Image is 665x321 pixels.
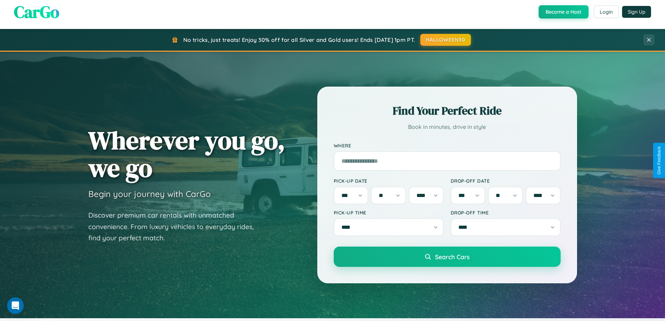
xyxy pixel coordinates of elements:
button: Search Cars [334,247,561,267]
h3: Begin your journey with CarGo [88,189,211,199]
span: No tricks, just treats! Enjoy 30% off for all Silver and Gold users! Ends [DATE] 1pm PT. [183,36,415,43]
iframe: Intercom live chat [7,297,24,314]
label: Pick-up Date [334,178,444,184]
label: Drop-off Date [451,178,561,184]
button: Become a Host [539,5,589,19]
h1: Wherever you go, we go [88,126,285,182]
span: Search Cars [435,253,470,261]
p: Discover premium car rentals with unmatched convenience. From luxury vehicles to everyday rides, ... [88,210,263,244]
h2: Find Your Perfect Ride [334,103,561,118]
label: Where [334,143,561,148]
span: CarGo [14,0,59,23]
label: Pick-up Time [334,210,444,216]
button: Sign Up [622,6,651,18]
label: Drop-off Time [451,210,561,216]
button: Login [594,6,619,18]
button: HALLOWEEN30 [420,34,471,46]
div: Give Feedback [657,146,662,175]
p: Book in minutes, drive in style [334,122,561,132]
